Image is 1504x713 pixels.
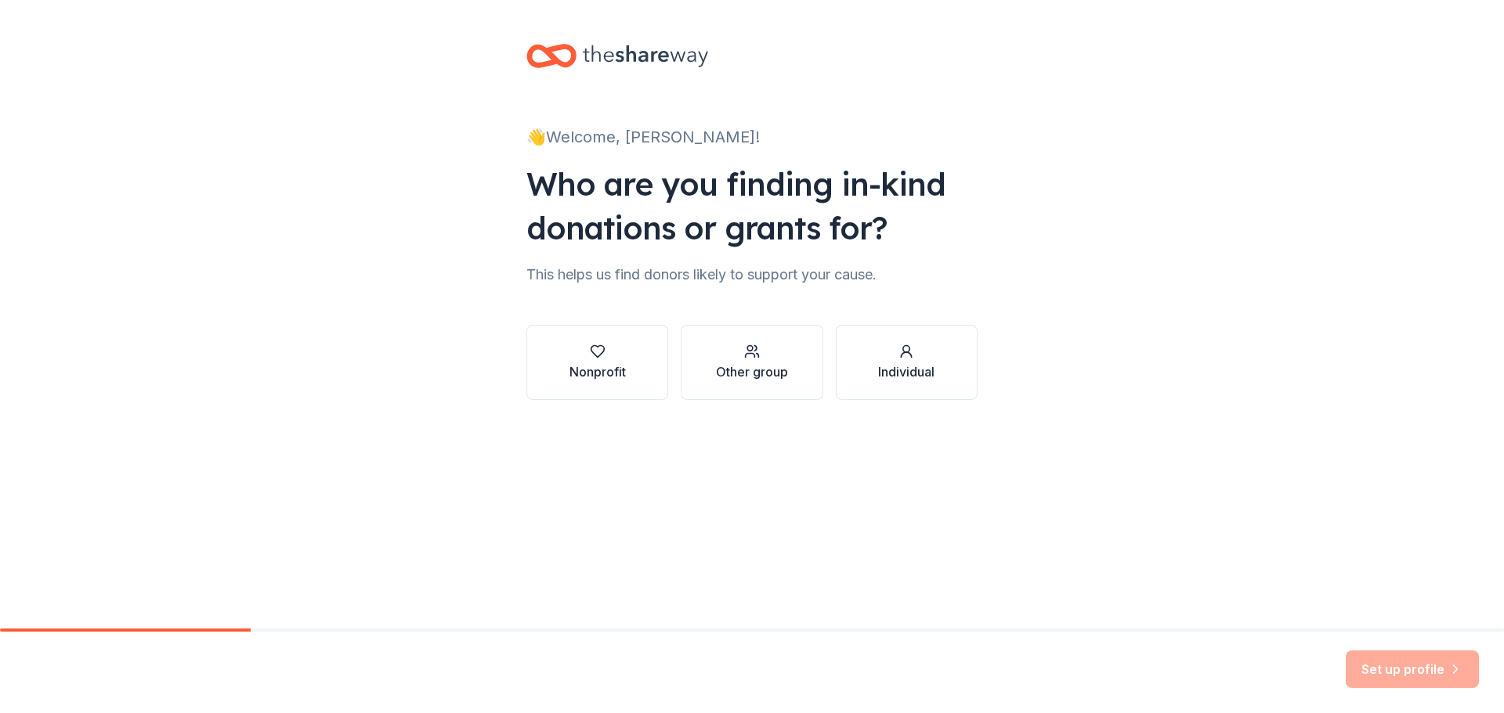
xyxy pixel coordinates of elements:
div: Who are you finding in-kind donations or grants for? [526,162,978,250]
div: 👋 Welcome, [PERSON_NAME]! [526,124,978,149]
div: Nonprofit [569,362,626,381]
div: Other group [716,362,788,381]
button: Nonprofit [526,325,668,400]
div: Individual [878,362,935,381]
button: Individual [836,325,978,400]
div: This helps us find donors likely to support your cause. [526,262,978,287]
button: Other group [681,325,822,400]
